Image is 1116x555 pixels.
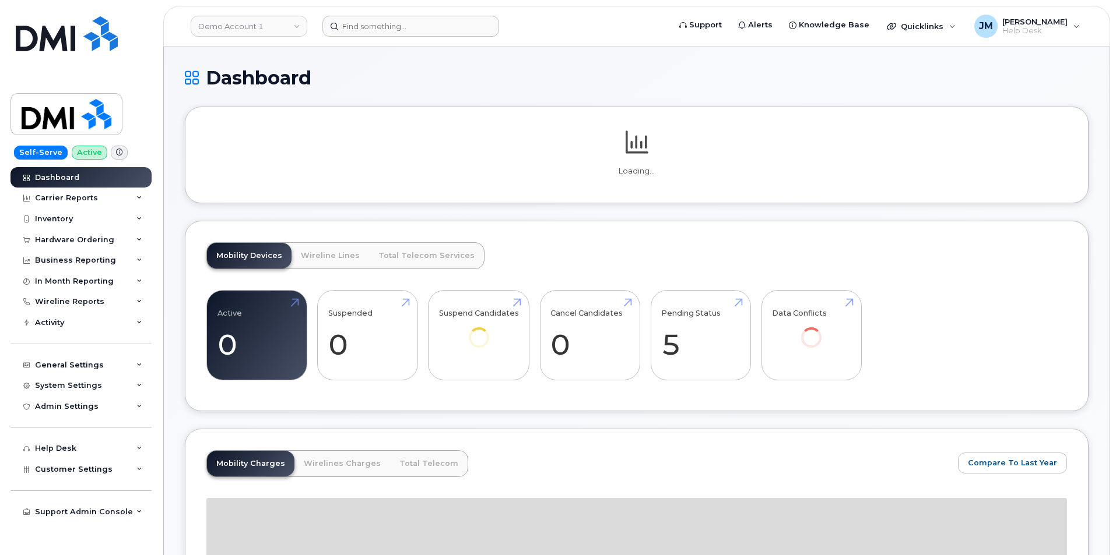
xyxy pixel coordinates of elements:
[294,451,390,476] a: Wirelines Charges
[207,243,292,268] a: Mobility Devices
[369,243,484,268] a: Total Telecom Services
[207,451,294,476] a: Mobility Charges
[550,297,629,374] a: Cancel Candidates 0
[328,297,407,374] a: Suspended 0
[292,243,369,268] a: Wireline Lines
[390,451,468,476] a: Total Telecom
[958,453,1067,473] button: Compare To Last Year
[185,68,1089,88] h1: Dashboard
[772,297,851,364] a: Data Conflicts
[217,297,296,374] a: Active 0
[439,297,519,364] a: Suspend Candidates
[661,297,740,374] a: Pending Status 5
[206,166,1067,176] p: Loading...
[968,457,1057,468] span: Compare To Last Year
